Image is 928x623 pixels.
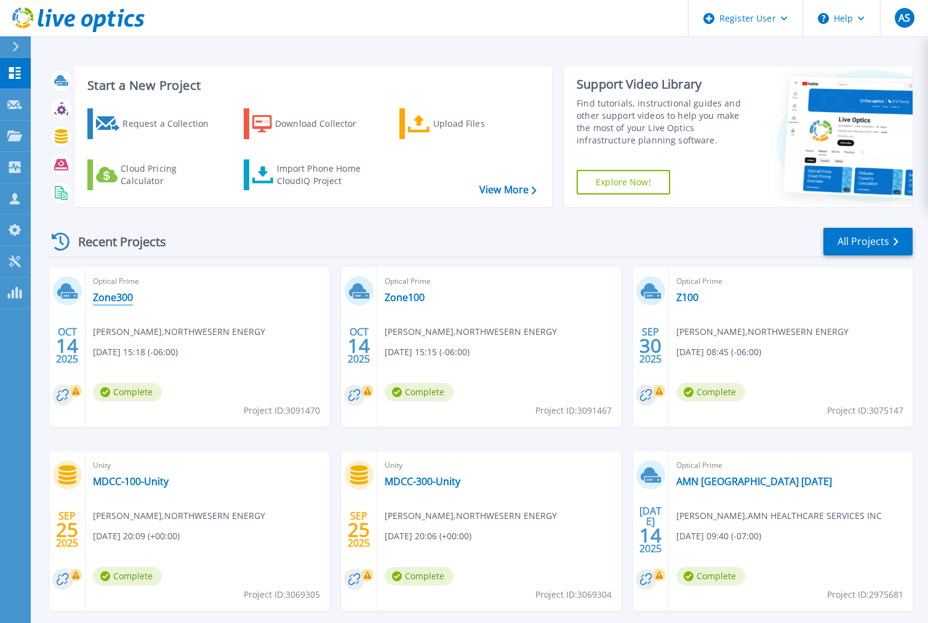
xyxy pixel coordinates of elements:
[93,383,162,401] span: Complete
[676,275,905,288] span: Optical Prime
[93,291,133,303] a: Zone300
[93,529,180,543] span: [DATE] 20:09 (+00:00)
[348,340,370,351] span: 14
[87,108,225,139] a: Request a Collection
[385,509,557,523] span: [PERSON_NAME] , NORTHWESERN ENERGY
[479,184,537,196] a: View More
[55,507,79,552] div: SEP 2025
[577,170,670,195] a: Explore Now!
[639,323,662,368] div: SEP 2025
[676,459,905,472] span: Optical Prime
[827,588,903,601] span: Project ID: 2975681
[93,459,322,472] span: Unity
[639,340,662,351] span: 30
[535,588,612,601] span: Project ID: 3069304
[47,227,183,257] div: Recent Projects
[399,108,537,139] a: Upload Files
[385,459,614,472] span: Unity
[676,567,745,585] span: Complete
[244,108,381,139] a: Download Collector
[93,567,162,585] span: Complete
[122,111,221,136] div: Request a Collection
[676,325,849,339] span: [PERSON_NAME] , NORTHWESERN ENERGY
[385,567,454,585] span: Complete
[676,509,882,523] span: [PERSON_NAME] , AMN HEALTHCARE SERVICES INC
[433,111,532,136] div: Upload Files
[827,404,903,417] span: Project ID: 3075147
[385,475,460,488] a: MDCC-300-Unity
[93,475,169,488] a: MDCC-100-Unity
[275,111,374,136] div: Download Collector
[277,163,373,187] div: Import Phone Home CloudIQ Project
[244,588,320,601] span: Project ID: 3069305
[87,159,225,190] a: Cloud Pricing Calculator
[676,383,745,401] span: Complete
[121,163,219,187] div: Cloud Pricing Calculator
[385,345,470,359] span: [DATE] 15:15 (-06:00)
[347,323,370,368] div: OCT 2025
[55,323,79,368] div: OCT 2025
[577,76,751,92] div: Support Video Library
[676,475,832,488] a: AMN [GEOGRAPHIC_DATA] [DATE]
[385,383,454,401] span: Complete
[823,228,913,255] a: All Projects
[676,529,761,543] span: [DATE] 09:40 (-07:00)
[93,275,322,288] span: Optical Prime
[676,291,698,303] a: Z100
[93,345,178,359] span: [DATE] 15:18 (-06:00)
[385,325,557,339] span: [PERSON_NAME] , NORTHWESERN ENERGY
[898,13,910,23] span: AS
[56,525,78,535] span: 25
[56,340,78,351] span: 14
[385,529,471,543] span: [DATE] 20:06 (+00:00)
[385,275,614,288] span: Optical Prime
[385,291,425,303] a: Zone100
[93,325,265,339] span: [PERSON_NAME] , NORTHWESERN ENERGY
[348,525,370,535] span: 25
[639,507,662,552] div: [DATE] 2025
[535,404,612,417] span: Project ID: 3091467
[87,79,536,92] h3: Start a New Project
[639,530,662,541] span: 14
[244,404,320,417] span: Project ID: 3091470
[676,345,761,359] span: [DATE] 08:45 (-06:00)
[347,507,370,552] div: SEP 2025
[93,509,265,523] span: [PERSON_NAME] , NORTHWESERN ENERGY
[577,97,751,147] div: Find tutorials, instructional guides and other support videos to help you make the most of your L...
